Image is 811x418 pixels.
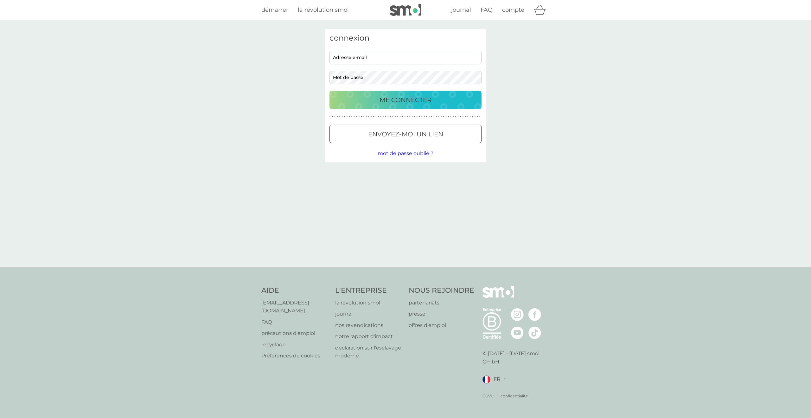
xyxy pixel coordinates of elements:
p: ● [395,115,396,119]
p: la révolution smol [335,299,403,307]
img: FR drapeau [482,376,490,383]
p: ● [460,115,461,119]
a: offres d'emploi [409,321,474,330]
p: ● [441,115,442,119]
p: ● [436,115,437,119]
p: ● [472,115,473,119]
a: nos revendications [335,321,403,330]
span: mot de passe oublié ? [378,150,433,156]
p: ● [412,115,413,119]
p: ● [467,115,469,119]
p: partenariats [409,299,474,307]
a: précautions d'emploi [261,329,329,337]
p: ● [465,115,466,119]
a: recyclage [261,341,329,349]
p: ● [462,115,463,119]
p: ● [366,115,367,119]
h4: AIDE [261,286,329,296]
a: démarrer [261,5,288,15]
img: visitez la page TikTok de smol [528,326,541,339]
p: ● [443,115,444,119]
span: FR [494,375,501,383]
a: compte [502,5,524,15]
p: ● [329,115,331,119]
p: ● [361,115,362,119]
p: ● [455,115,457,119]
p: ● [429,115,430,119]
p: Préférences de cookies [261,352,329,360]
p: ● [421,115,423,119]
a: confidentialité [501,393,528,399]
p: ● [407,115,408,119]
a: CGVU [482,393,494,399]
p: ● [375,115,377,119]
span: journal [451,6,471,13]
p: ● [356,115,357,119]
p: ● [390,115,391,119]
p: ● [419,115,420,119]
button: envoyez-moi un lien [329,125,482,143]
p: ● [402,115,403,119]
p: © [DATE] - [DATE] smol GmbH [482,349,550,366]
div: panier [534,3,550,16]
p: ● [424,115,425,119]
button: ME CONNECTER [329,91,482,109]
p: ● [448,115,449,119]
a: [EMAIL_ADDRESS][DOMAIN_NAME] [261,299,329,315]
p: ● [404,115,405,119]
h3: connexion [329,34,482,43]
p: ● [431,115,432,119]
p: ● [368,115,369,119]
img: visitez la page Instagram de smol [511,308,524,321]
a: FAQ [261,318,329,326]
a: journal [451,5,471,15]
p: ● [433,115,435,119]
h4: L'ENTREPRISE [335,286,403,296]
p: ● [397,115,399,119]
p: ● [475,115,476,119]
p: ● [438,115,439,119]
p: ● [334,115,335,119]
img: smol [482,286,514,307]
p: ● [387,115,389,119]
a: notre rapport d'impact [335,332,403,341]
p: ● [371,115,372,119]
p: ● [363,115,365,119]
span: compte [502,6,524,13]
span: FAQ [481,6,493,13]
p: ● [469,115,471,119]
p: envoyez-moi un lien [368,129,443,139]
p: ● [359,115,360,119]
p: ● [380,115,381,119]
p: ● [479,115,481,119]
p: ● [337,115,338,119]
p: ● [332,115,333,119]
button: mot de passe oublié ? [378,149,433,158]
p: ● [339,115,341,119]
img: visitez la page Youtube de smol [511,326,524,339]
p: ● [392,115,393,119]
span: démarrer [261,6,288,13]
p: ● [351,115,353,119]
p: ● [477,115,478,119]
a: FAQ [481,5,493,15]
a: déclaration sur l’esclavage moderne [335,344,403,360]
p: ● [349,115,350,119]
p: ● [354,115,355,119]
h4: NOUS REJOINDRE [409,286,474,296]
img: visitez la page Facebook de smol [528,308,541,321]
a: presse [409,310,474,318]
p: ● [409,115,411,119]
p: ● [450,115,451,119]
p: journal [335,310,403,318]
img: smol [390,4,421,16]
